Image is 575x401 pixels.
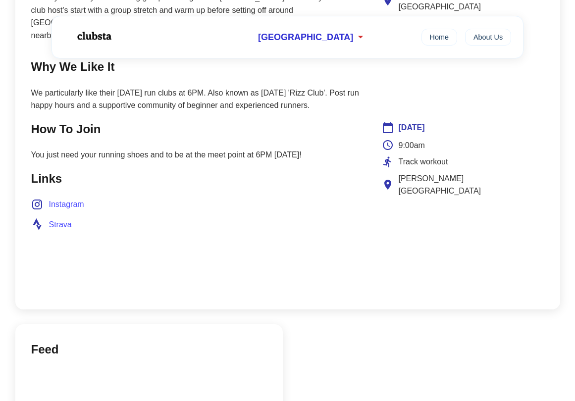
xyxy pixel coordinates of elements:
[31,87,360,112] p: We particularly like their [DATE] run clubs at 6PM. Also known as [DATE] 'Rizz Club'. Post run ha...
[49,218,72,231] span: Strava
[382,207,542,282] iframe: Club Location Map
[421,29,457,46] a: Home
[31,340,267,359] h2: Feed
[31,198,84,211] a: Instagram
[31,218,72,231] a: Strava
[465,29,511,46] a: About Us
[399,121,425,134] span: [DATE]
[258,32,353,43] span: [GEOGRAPHIC_DATA]
[399,139,425,152] span: 9:00am
[49,198,84,211] span: Instagram
[31,120,360,139] h2: How To Join
[399,172,542,198] span: [PERSON_NAME][GEOGRAPHIC_DATA]
[399,155,448,168] span: Track workout
[31,149,360,161] p: You just need your running shoes and to be at the meet point at 6PM [DATE]!
[31,57,360,76] h2: Why We Like It
[31,169,360,188] h2: Links
[64,24,123,49] img: Logo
